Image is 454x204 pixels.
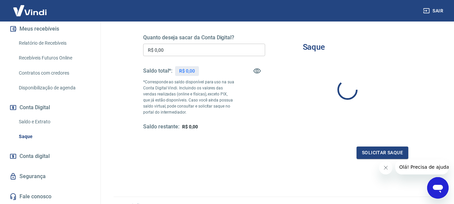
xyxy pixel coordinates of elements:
[179,68,195,75] p: R$ 0,00
[16,66,92,80] a: Contratos com credores
[143,123,179,130] h5: Saldo restante:
[16,130,92,144] a: Saque
[8,149,92,164] a: Conta digital
[16,36,92,50] a: Relatório de Recebíveis
[357,147,408,159] button: Solicitar saque
[143,34,265,41] h5: Quanto deseja sacar da Conta Digital?
[16,51,92,65] a: Recebíveis Futuros Online
[8,100,92,115] button: Conta Digital
[16,81,92,95] a: Disponibilização de agenda
[182,124,198,129] span: R$ 0,00
[8,0,52,21] img: Vindi
[379,161,393,174] iframe: Fechar mensagem
[143,79,235,115] p: *Corresponde ao saldo disponível para uso na sua Conta Digital Vindi. Incluindo os valores das ve...
[427,177,449,199] iframe: Botão para abrir a janela de mensagens
[19,152,50,161] span: Conta digital
[395,160,449,174] iframe: Mensagem da empresa
[422,5,446,17] button: Sair
[8,189,92,204] a: Fale conosco
[16,115,92,129] a: Saldo e Extrato
[303,42,325,52] h3: Saque
[143,68,172,74] h5: Saldo total*:
[8,169,92,184] a: Segurança
[4,5,56,10] span: Olá! Precisa de ajuda?
[8,22,92,36] button: Meus recebíveis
